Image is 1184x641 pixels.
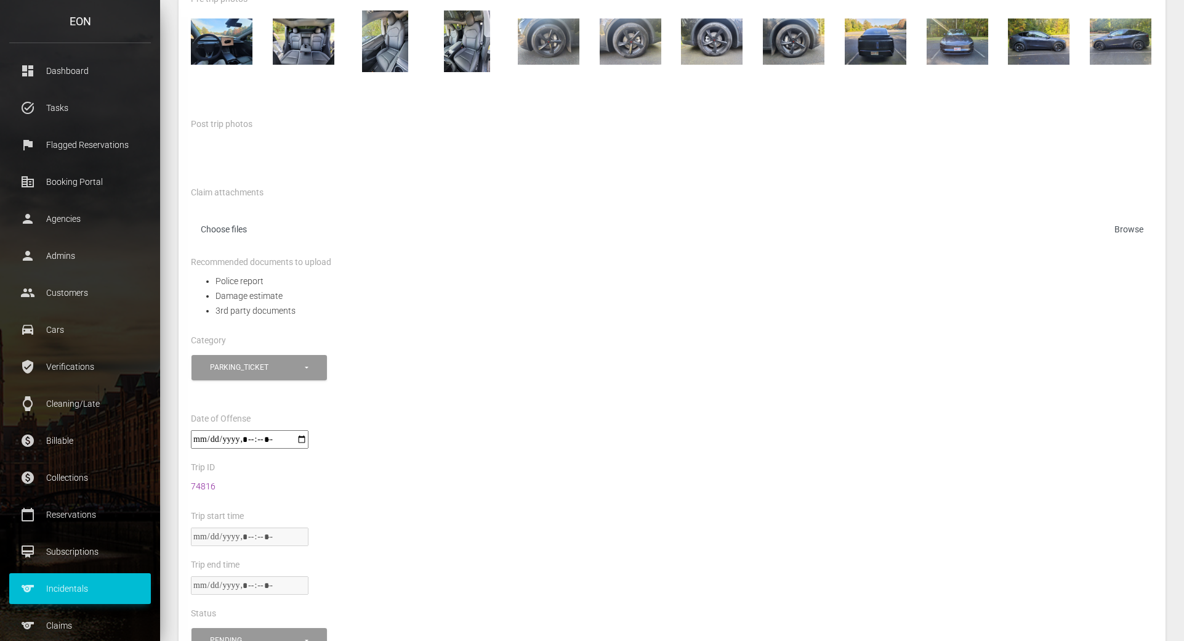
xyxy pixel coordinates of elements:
[18,284,142,302] p: Customers
[18,173,142,191] p: Booking Portal
[191,187,264,199] label: Claim attachments
[191,355,327,380] button: parking_ticket
[191,118,252,131] label: Post trip photos
[18,136,142,154] p: Flagged Reservations
[9,92,151,123] a: task_alt Tasks
[18,62,142,80] p: Dashboard
[9,388,151,419] a: watch Cleaning/Late
[9,425,151,456] a: paid Billable
[191,256,331,269] label: Recommended documents to upload
[191,413,251,425] label: Date of Offense
[18,247,142,265] p: Admins
[191,481,215,491] a: 74816
[18,542,142,561] p: Subscriptions
[18,616,142,635] p: Claims
[215,303,1153,318] li: 3rd party documents
[215,274,1153,288] li: Police report
[191,559,240,571] label: Trip end time
[191,462,215,474] label: Trip ID
[9,240,151,271] a: person Admins
[18,320,142,339] p: Cars
[9,129,151,160] a: flag Flagged Reservations
[1090,10,1151,72] img: 1000256235.jpg
[191,335,226,347] label: Category
[18,431,142,450] p: Billable
[9,536,151,567] a: card_membership Subscriptions
[9,314,151,345] a: drive_eta Cars
[845,10,906,72] img: 1000256238.jpg
[18,99,142,117] p: Tasks
[9,610,151,641] a: sports Claims
[18,468,142,487] p: Collections
[354,10,416,72] img: 1000256244.jpg
[9,277,151,308] a: people Customers
[191,510,244,523] label: Trip start time
[18,579,142,598] p: Incidentals
[215,288,1153,303] li: Damage estimate
[436,10,497,72] img: 1000256243.jpg
[191,608,216,620] label: Status
[210,362,303,373] div: parking_ticket
[681,10,743,72] img: 1000256240.jpg
[9,573,151,604] a: sports Incidentals
[9,351,151,382] a: verified_user Verifications
[9,166,151,197] a: corporate_fare Booking Portal
[18,210,142,228] p: Agencies
[763,10,824,72] img: 1000256239.jpg
[191,219,1153,244] label: Choose files
[273,10,334,72] img: 1000256245.jpg
[18,357,142,376] p: Verifications
[191,10,252,72] img: 1000256246.jpg
[9,203,151,234] a: person Agencies
[9,55,151,86] a: dashboard Dashboard
[9,462,151,493] a: paid Collections
[9,499,151,530] a: calendar_today Reservations
[18,505,142,524] p: Reservations
[518,10,579,72] img: 1000256242.jpg
[18,394,142,413] p: Cleaning/Late
[927,10,988,72] img: 1000256237.jpg
[600,10,661,72] img: 1000256241.jpg
[1008,10,1069,72] img: 1000256236.jpg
